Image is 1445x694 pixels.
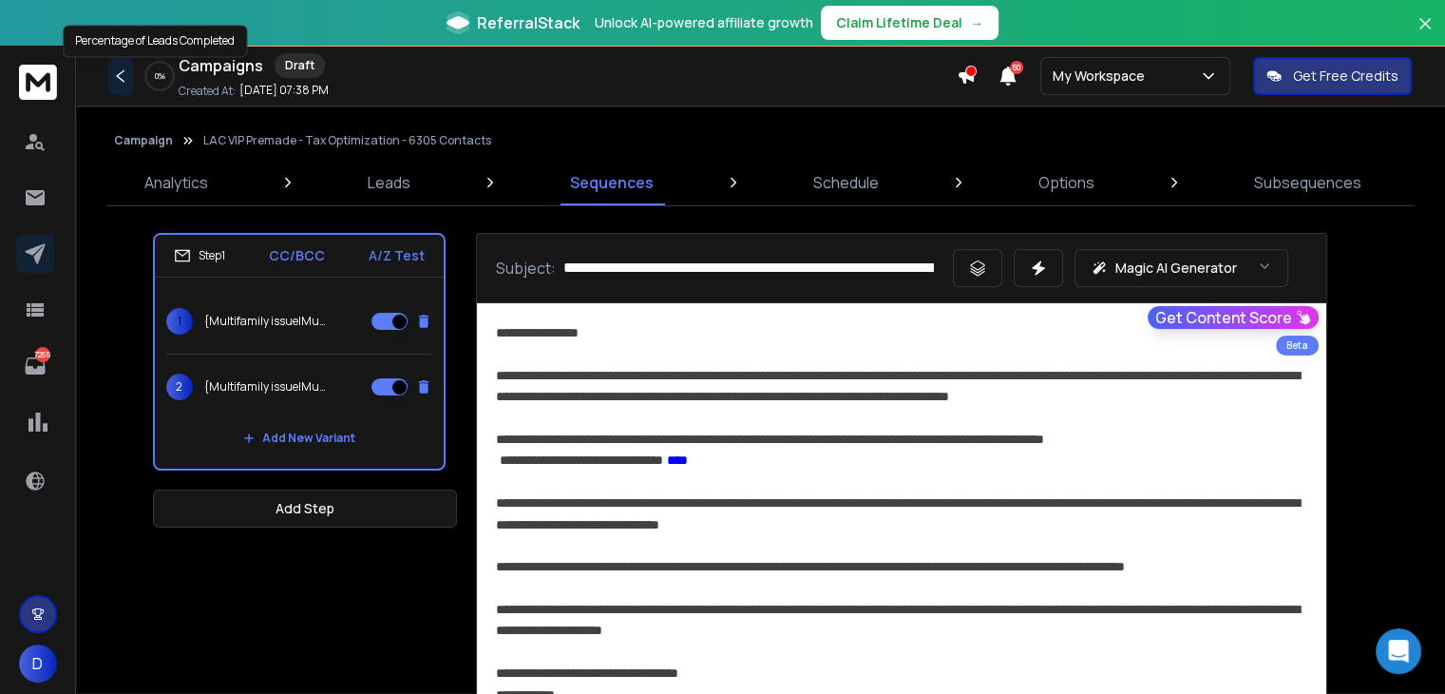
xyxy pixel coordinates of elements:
[1293,67,1398,86] p: Get Free Credits
[166,308,193,335] span: 1
[166,374,193,400] span: 2
[16,347,54,385] a: 7265
[204,379,326,395] p: {Multifamily issue|Multifamily investments challenge|Multifamily investments issue}
[204,314,326,329] p: {Multifamily issue|Multifamily investments challenge|Multifamily investments issue}
[1243,160,1373,205] a: Subsequences
[477,11,580,34] span: ReferralStack
[970,13,983,32] span: →
[369,246,425,265] p: A/Z Test
[802,160,890,205] a: Schedule
[174,247,225,264] div: Step 1
[496,257,556,280] p: Subject:
[595,13,813,32] p: Unlock AI-powered affiliate growth
[153,490,457,528] button: Add Step
[1038,171,1094,194] p: Options
[228,419,371,457] button: Add New Variant
[559,160,665,205] a: Sequences
[275,53,325,78] div: Draft
[35,347,50,362] p: 7265
[570,171,654,194] p: Sequences
[239,83,329,98] p: [DATE] 07:38 PM
[153,233,446,471] li: Step1CC/BCCA/Z Test1{Multifamily issue|Multifamily investments challenge|Multifamily investments ...
[1053,67,1152,86] p: My Workspace
[19,645,57,683] button: D
[1010,61,1023,74] span: 50
[1413,11,1437,57] button: Close banner
[114,133,173,148] button: Campaign
[269,246,325,265] p: CC/BCC
[813,171,879,194] p: Schedule
[63,25,247,57] div: Percentage of Leads Completed
[1115,259,1237,278] p: Magic AI Generator
[155,70,165,82] p: 0 %
[356,160,422,205] a: Leads
[1027,160,1106,205] a: Options
[1148,306,1319,329] button: Get Content Score
[1276,336,1319,356] div: Beta
[1074,249,1288,287] button: Magic AI Generator
[179,54,263,77] h1: Campaigns
[1376,628,1421,674] div: Open Intercom Messenger
[133,160,219,205] a: Analytics
[203,133,491,148] p: LAC VIP Premade - Tax Optimization - 6305 Contacts
[368,171,410,194] p: Leads
[1254,171,1361,194] p: Subsequences
[821,6,998,40] button: Claim Lifetime Deal→
[144,171,208,194] p: Analytics
[179,84,236,99] p: Created At:
[1253,57,1412,95] button: Get Free Credits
